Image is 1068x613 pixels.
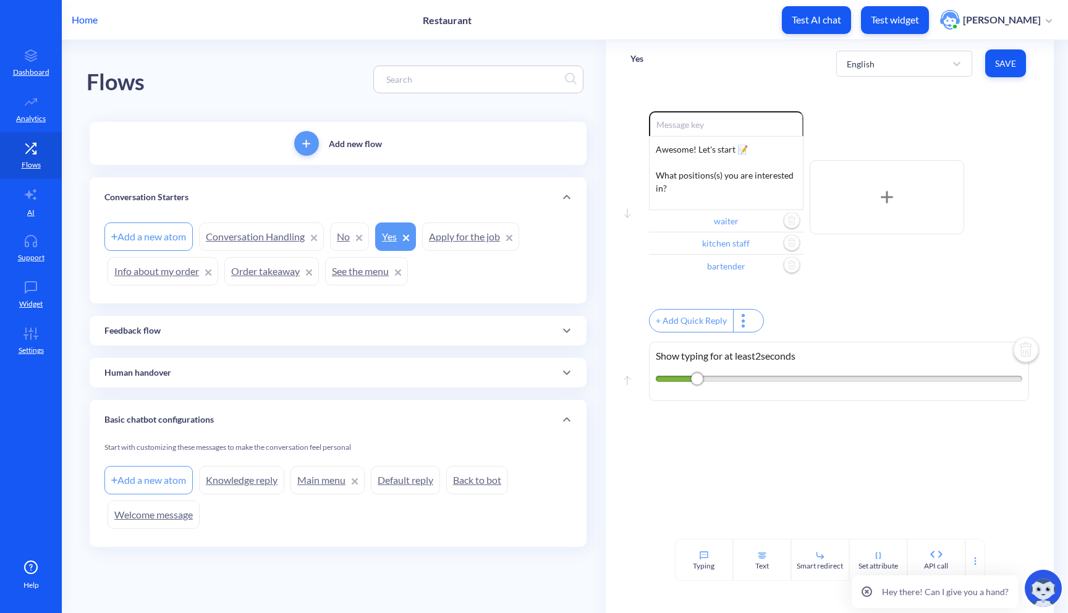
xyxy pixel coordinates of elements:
[16,113,46,124] p: Analytics
[294,131,319,156] button: add
[290,466,365,494] a: Main menu
[19,345,44,356] p: Settings
[650,310,733,332] div: + Add Quick Reply
[72,12,98,27] p: Home
[104,466,193,494] div: Add a new atom
[985,49,1026,77] button: Save
[871,14,919,26] p: Test widget
[649,136,803,210] div: Awesome! Let's start 📝 What positions(s) you are interested in?
[23,580,39,591] span: Help
[104,442,572,463] div: Start with customizing these messages to make the conversation feel personal
[422,222,519,251] a: Apply for the job
[446,466,508,494] a: Back to bot
[27,207,35,218] p: AI
[847,57,875,70] div: English
[693,560,714,572] div: Typing
[777,210,807,232] button: Delete
[90,400,587,439] div: Basic chatbot configurations
[199,222,324,251] a: Conversation Handling
[858,560,898,572] div: Set attribute
[649,210,803,232] input: Button title
[104,413,214,426] p: Basic chatbot configurations
[19,298,43,310] p: Widget
[1025,570,1062,607] img: copilot-icon.svg
[940,10,960,30] img: user photo
[792,14,841,26] p: Test AI chat
[108,257,218,285] a: Info about my order
[380,72,565,87] input: Search
[18,252,44,263] p: Support
[649,232,803,255] input: Button title
[995,57,1016,70] span: Save
[325,257,408,285] a: See the menu
[330,222,369,251] a: No
[199,466,284,494] a: Knowledge reply
[90,316,587,345] div: Feedback flow
[797,560,843,572] div: Smart redirect
[924,560,948,572] div: API call
[782,212,801,230] img: delete
[882,585,1009,598] p: Hey there! Can I give you a hand?
[782,256,801,275] img: delete
[104,191,189,204] p: Conversation Starters
[104,324,161,337] p: Feedback flow
[423,14,472,26] p: Restaurant
[90,177,587,217] div: Conversation Starters
[108,501,200,529] a: Welcome message
[87,65,145,100] div: Flows
[782,234,801,253] img: delete
[329,137,382,150] p: Add new flow
[861,6,929,34] button: Test widget
[782,6,851,34] button: Test AI chat
[371,466,440,494] a: Default reply
[777,255,807,277] button: Delete
[656,349,1023,363] p: Show typing for at least 2 seconds
[1011,336,1041,366] img: delete
[224,257,319,285] a: Order takeaway
[777,232,807,255] button: Delete
[630,53,643,65] p: Yes
[934,9,1058,31] button: user photo[PERSON_NAME]
[13,67,49,78] p: Dashboard
[963,13,1041,27] p: [PERSON_NAME]
[90,358,587,387] div: Human handover
[755,560,769,572] div: Text
[375,222,416,251] a: Yes
[649,111,803,136] input: Message key
[649,255,803,277] input: Button title
[104,222,193,251] div: Add a new atom
[104,366,171,379] p: Human handover
[22,159,41,171] p: Flows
